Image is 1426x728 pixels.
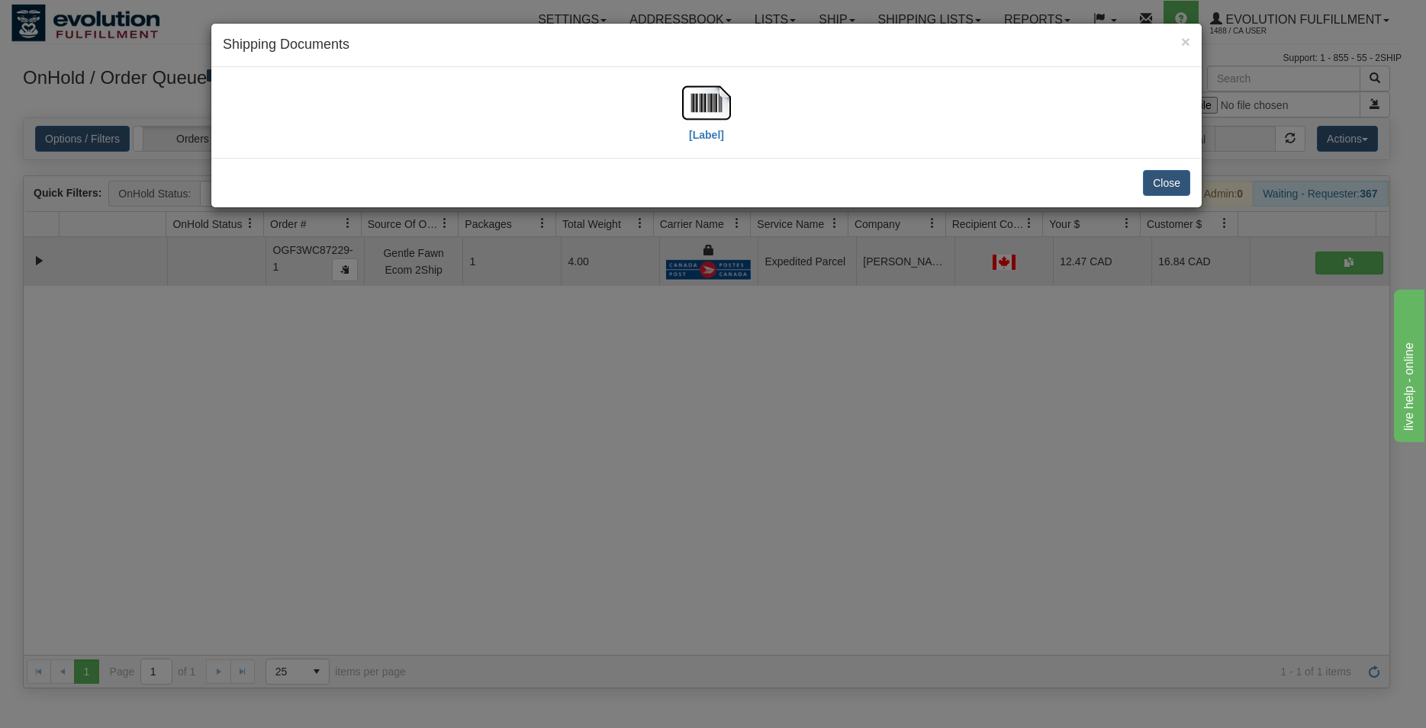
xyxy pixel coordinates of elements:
label: [Label] [689,127,724,143]
h4: Shipping Documents [223,35,1190,55]
a: [Label] [682,95,731,140]
button: Close [1181,34,1190,50]
iframe: chat widget [1391,286,1424,441]
img: barcode.jpg [682,79,731,127]
button: Close [1143,170,1190,196]
span: × [1181,33,1190,50]
div: live help - online [11,9,141,27]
